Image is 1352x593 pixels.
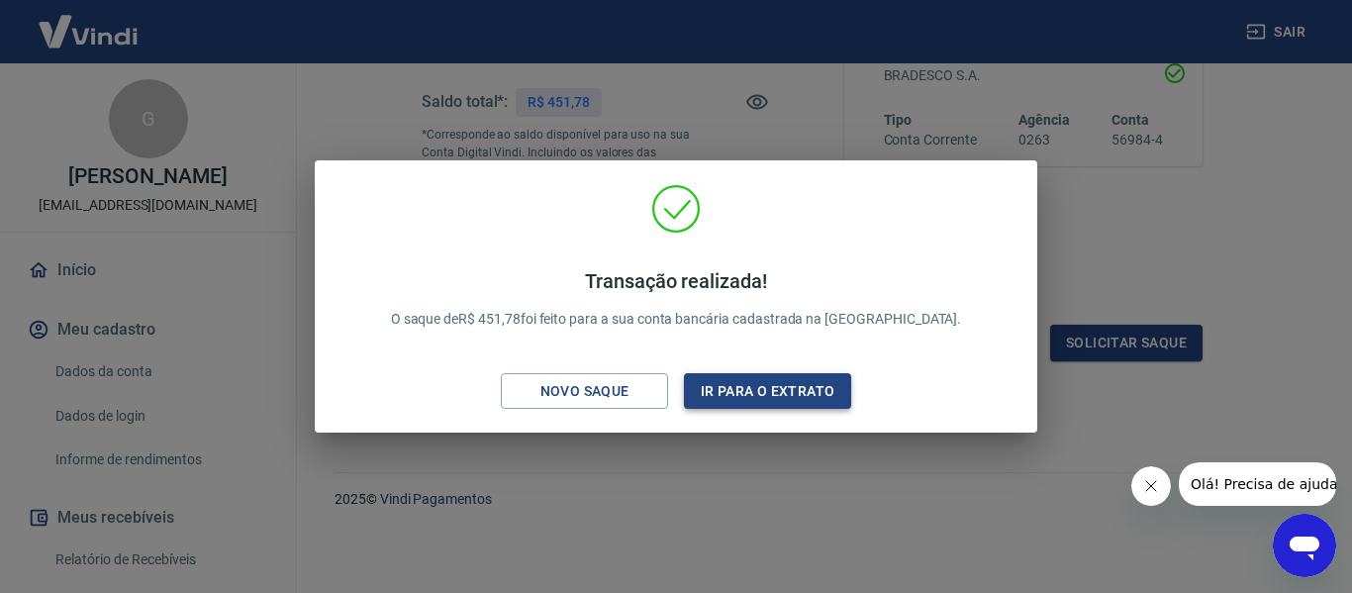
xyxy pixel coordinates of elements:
iframe: Fechar mensagem [1131,466,1171,506]
div: Novo saque [517,379,653,404]
p: O saque de R$ 451,78 foi feito para a sua conta bancária cadastrada na [GEOGRAPHIC_DATA]. [391,269,962,330]
h4: Transação realizada! [391,269,962,293]
button: Novo saque [501,373,668,410]
iframe: Botão para abrir a janela de mensagens [1273,514,1336,577]
span: Olá! Precisa de ajuda? [12,14,166,30]
iframe: Mensagem da empresa [1179,462,1336,506]
button: Ir para o extrato [684,373,851,410]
